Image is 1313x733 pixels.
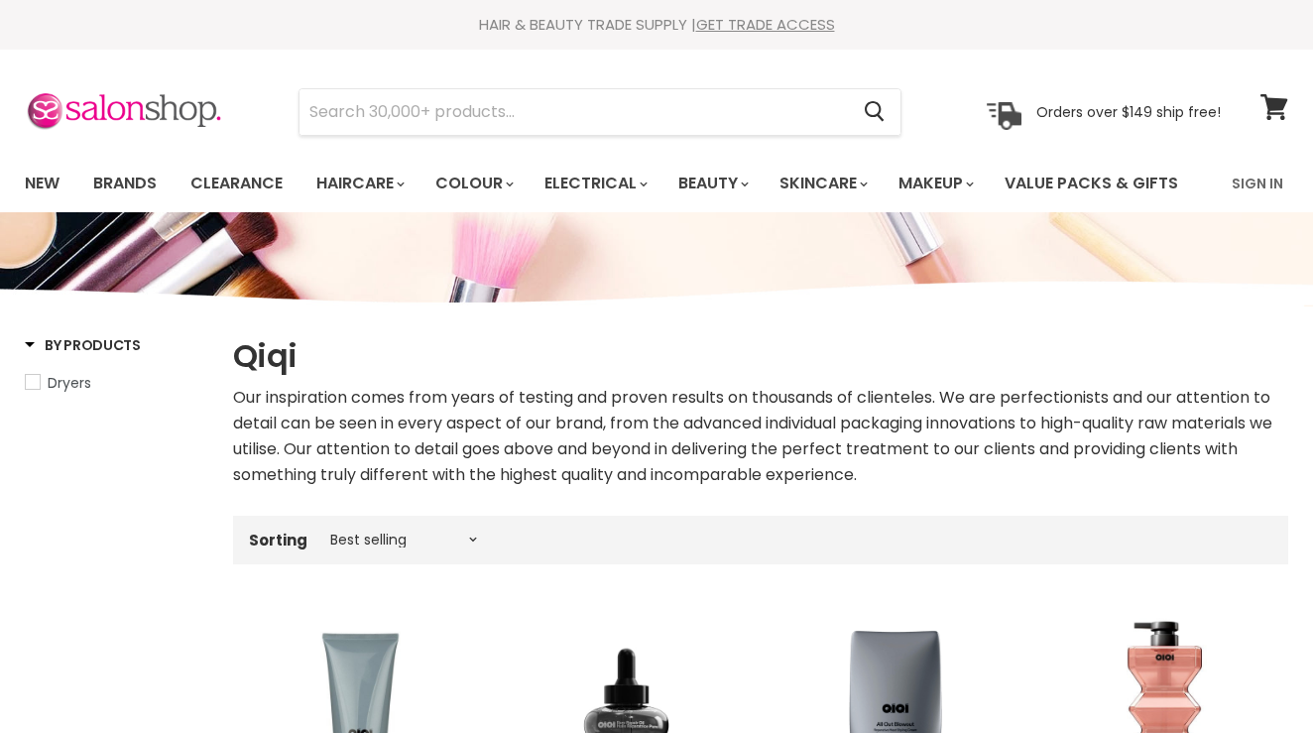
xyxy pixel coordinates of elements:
h1: Qiqi [233,335,1288,377]
a: Brands [78,163,172,204]
button: Search [848,89,900,135]
ul: Main menu [10,155,1207,212]
span: Dryers [48,373,91,393]
a: Clearance [176,163,298,204]
a: New [10,163,74,204]
label: Sorting [249,532,307,549]
a: Electrical [530,163,659,204]
a: Colour [420,163,526,204]
a: Value Packs & Gifts [990,163,1193,204]
a: Haircare [301,163,417,204]
a: Skincare [765,163,880,204]
a: Dryers [25,372,208,394]
input: Search [299,89,848,135]
a: GET TRADE ACCESS [696,14,835,35]
p: Orders over $149 ship free! [1036,102,1221,120]
form: Product [298,88,901,136]
div: Our inspiration comes from years of testing and proven results on thousands of clienteles. We are... [233,385,1288,488]
a: Beauty [663,163,761,204]
a: Sign In [1220,163,1295,204]
a: Makeup [884,163,986,204]
h3: By Products [25,335,141,355]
